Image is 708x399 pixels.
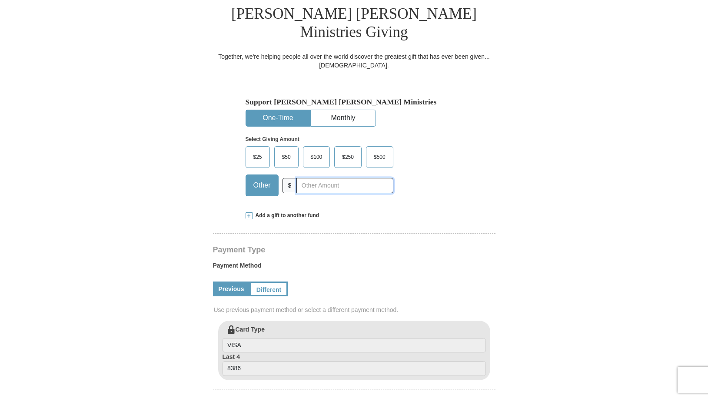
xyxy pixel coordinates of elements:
[223,361,486,376] input: Last 4
[223,325,486,353] label: Card Type
[311,110,376,126] button: Monthly
[246,136,299,142] strong: Select Giving Amount
[249,179,275,192] span: Other
[213,246,495,253] h4: Payment Type
[213,52,495,70] div: Together, we're helping people all over the world discover the greatest gift that has ever been g...
[369,151,390,164] span: $500
[246,97,463,107] h5: Support [PERSON_NAME] [PERSON_NAME] Ministries
[213,261,495,274] label: Payment Method
[306,151,327,164] span: $100
[253,212,319,219] span: Add a gift to another fund
[249,151,266,164] span: $25
[214,305,496,314] span: Use previous payment method or select a different payment method.
[213,282,250,296] a: Previous
[296,178,393,193] input: Other Amount
[223,338,486,353] input: Card Type
[278,151,295,164] span: $50
[250,282,288,296] a: Different
[283,178,297,193] span: $
[246,110,310,126] button: One-Time
[338,151,358,164] span: $250
[223,352,486,376] label: Last 4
